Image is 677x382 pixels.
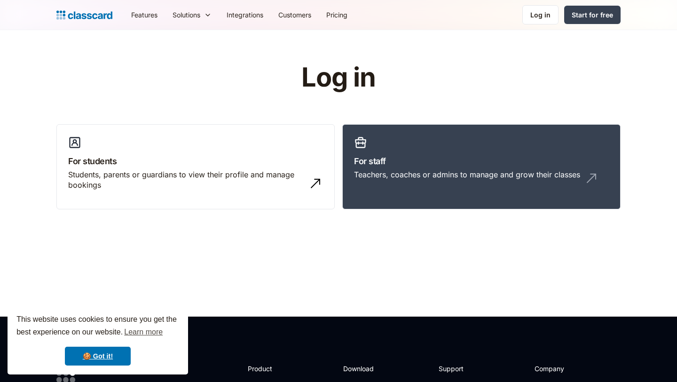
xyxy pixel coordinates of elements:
h3: For staff [354,155,609,167]
a: learn more about cookies [123,325,164,339]
div: Solutions [173,10,200,20]
a: Start for free [564,6,621,24]
a: Integrations [219,4,271,25]
a: Pricing [319,4,355,25]
div: cookieconsent [8,305,188,374]
div: Log in [530,10,551,20]
a: home [56,8,112,22]
a: For studentsStudents, parents or guardians to view their profile and manage bookings [56,124,335,210]
a: dismiss cookie message [65,347,131,366]
h2: Download [343,364,382,374]
div: Students, parents or guardians to view their profile and manage bookings [68,169,304,191]
h2: Product [248,364,298,374]
h2: Support [439,364,477,374]
h3: For students [68,155,323,167]
span: This website uses cookies to ensure you get the best experience on our website. [16,314,179,339]
h2: Company [535,364,597,374]
div: Teachers, coaches or admins to manage and grow their classes [354,169,580,180]
a: Customers [271,4,319,25]
div: Solutions [165,4,219,25]
a: Log in [522,5,559,24]
a: For staffTeachers, coaches or admins to manage and grow their classes [342,124,621,210]
div: Start for free [572,10,613,20]
h1: Log in [189,63,488,92]
a: Features [124,4,165,25]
